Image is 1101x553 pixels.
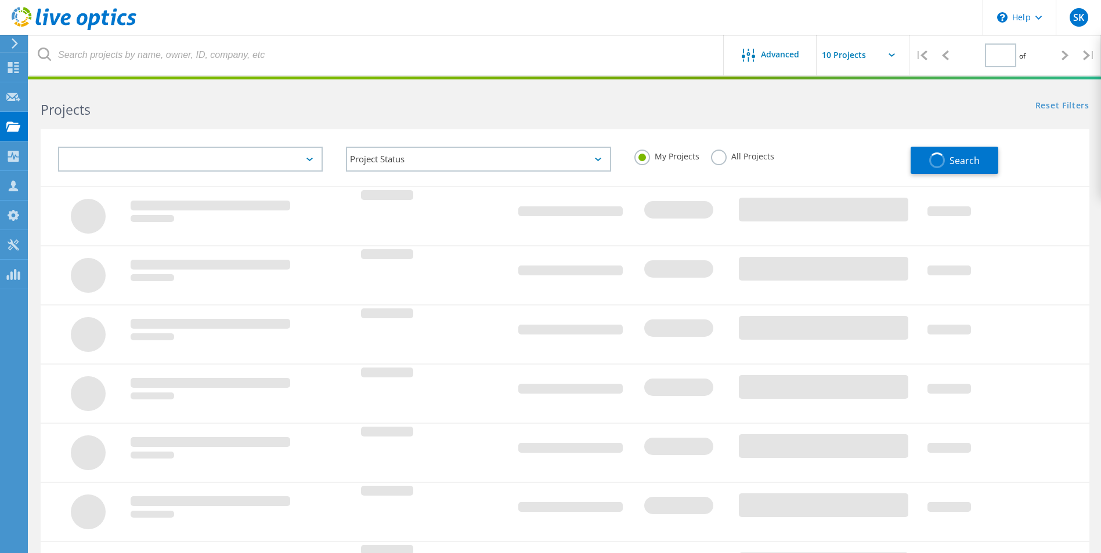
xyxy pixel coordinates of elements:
[761,50,799,59] span: Advanced
[1073,13,1084,22] span: SK
[711,150,774,161] label: All Projects
[29,35,724,75] input: Search projects by name, owner, ID, company, etc
[346,147,611,172] div: Project Status
[1035,101,1089,111] a: Reset Filters
[909,35,933,76] div: |
[12,24,136,32] a: Live Optics Dashboard
[41,100,91,119] b: Projects
[634,150,699,161] label: My Projects
[997,12,1008,23] svg: \n
[1077,35,1101,76] div: |
[911,147,998,174] button: Search
[1019,51,1026,61] span: of
[950,154,980,167] span: Search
